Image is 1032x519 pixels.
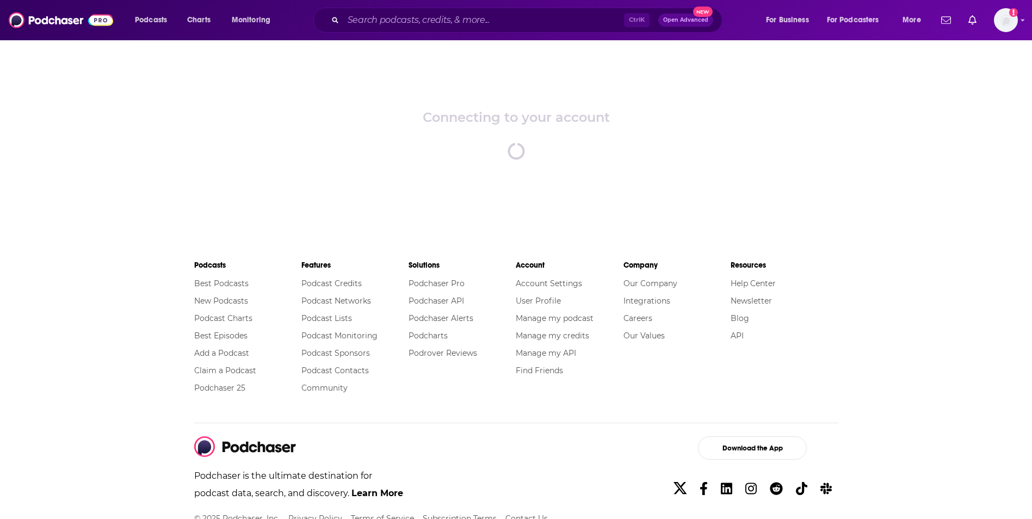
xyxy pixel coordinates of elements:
[816,477,836,501] a: Slack
[994,8,1018,32] img: User Profile
[766,13,809,28] span: For Business
[658,14,713,27] button: Open AdvancedNew
[698,436,807,460] button: Download the App
[351,488,403,498] a: Learn More
[180,11,217,29] a: Charts
[903,13,921,28] span: More
[343,11,624,29] input: Search podcasts, credits, & more...
[194,256,301,275] li: Podcasts
[301,313,352,323] a: Podcast Lists
[194,313,252,323] a: Podcast Charts
[194,331,248,341] a: Best Episodes
[9,10,113,30] img: Podchaser - Follow, Share and Rate Podcasts
[741,477,761,501] a: Instagram
[695,477,712,501] a: Facebook
[301,383,348,393] a: Community
[423,109,610,125] div: Connecting to your account
[827,13,879,28] span: For Podcasters
[409,279,465,288] a: Podchaser Pro
[194,436,296,457] img: Podchaser - Follow, Share and Rate Podcasts
[301,256,409,275] li: Features
[623,313,652,323] a: Careers
[895,11,935,29] button: open menu
[516,256,623,275] li: Account
[731,331,744,341] a: API
[194,348,249,358] a: Add a Podcast
[731,296,772,306] a: Newsletter
[516,313,594,323] a: Manage my podcast
[232,13,270,28] span: Monitoring
[409,348,477,358] a: Podrover Reviews
[301,331,378,341] a: Podcast Monitoring
[194,296,248,306] a: New Podcasts
[516,296,561,306] a: User Profile
[624,13,650,27] span: Ctrl K
[409,331,448,341] a: Podcharts
[623,331,665,341] a: Our Values
[758,11,823,29] button: open menu
[765,477,787,501] a: Reddit
[301,348,370,358] a: Podcast Sponsors
[135,13,167,28] span: Podcasts
[623,256,731,275] li: Company
[224,11,285,29] button: open menu
[994,8,1018,32] button: Show profile menu
[409,313,473,323] a: Podchaser Alerts
[820,11,895,29] button: open menu
[187,13,211,28] span: Charts
[669,477,691,501] a: X/Twitter
[1009,8,1018,17] svg: Add a profile image
[937,11,955,29] a: Show notifications dropdown
[516,279,582,288] a: Account Settings
[623,279,677,288] a: Our Company
[964,11,981,29] a: Show notifications dropdown
[516,331,589,341] a: Manage my credits
[667,436,838,460] a: Download the App
[194,467,405,511] p: Podchaser is the ultimate destination for podcast data, search, and discovery.
[301,296,371,306] a: Podcast Networks
[623,296,670,306] a: Integrations
[663,17,708,23] span: Open Advanced
[731,279,776,288] a: Help Center
[301,279,362,288] a: Podcast Credits
[409,296,464,306] a: Podchaser API
[409,256,516,275] li: Solutions
[516,366,563,375] a: Find Friends
[716,477,737,501] a: Linkedin
[792,477,812,501] a: TikTok
[301,366,369,375] a: Podcast Contacts
[194,279,249,288] a: Best Podcasts
[693,7,713,17] span: New
[994,8,1018,32] span: Logged in as bbrockman
[731,256,838,275] li: Resources
[324,8,733,33] div: Search podcasts, credits, & more...
[731,313,749,323] a: Blog
[194,383,245,393] a: Podchaser 25
[127,11,181,29] button: open menu
[194,366,256,375] a: Claim a Podcast
[516,348,576,358] a: Manage my API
